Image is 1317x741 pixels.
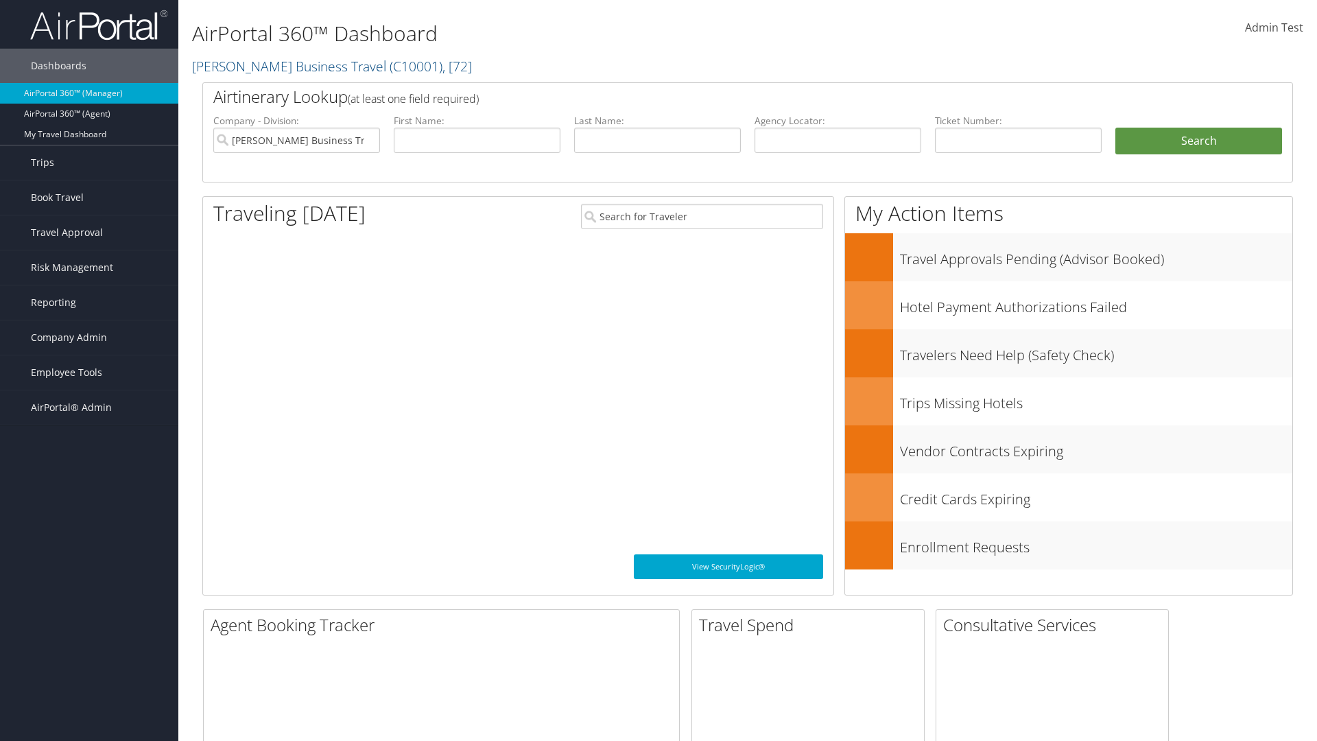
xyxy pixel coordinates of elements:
span: Reporting [31,285,76,320]
h1: AirPortal 360™ Dashboard [192,19,933,48]
h2: Agent Booking Tracker [211,613,679,637]
a: Vendor Contracts Expiring [845,425,1292,473]
span: AirPortal® Admin [31,390,112,425]
h3: Credit Cards Expiring [900,483,1292,509]
input: Search for Traveler [581,204,823,229]
span: Travel Approval [31,215,103,250]
h3: Hotel Payment Authorizations Failed [900,291,1292,317]
h2: Airtinerary Lookup [213,85,1191,108]
a: Travelers Need Help (Safety Check) [845,329,1292,377]
span: Dashboards [31,49,86,83]
span: (at least one field required) [348,91,479,106]
a: Enrollment Requests [845,521,1292,569]
h2: Travel Spend [699,613,924,637]
span: Employee Tools [31,355,102,390]
a: View SecurityLogic® [634,554,823,579]
label: Company - Division: [213,114,380,128]
a: Travel Approvals Pending (Advisor Booked) [845,233,1292,281]
h1: My Action Items [845,199,1292,228]
h3: Travel Approvals Pending (Advisor Booked) [900,243,1292,269]
a: [PERSON_NAME] Business Travel [192,57,472,75]
span: Trips [31,145,54,180]
label: First Name: [394,114,560,128]
span: Risk Management [31,250,113,285]
h3: Trips Missing Hotels [900,387,1292,413]
span: Company Admin [31,320,107,355]
button: Search [1115,128,1282,155]
h1: Traveling [DATE] [213,199,366,228]
span: , [ 72 ] [442,57,472,75]
label: Agency Locator: [755,114,921,128]
a: Admin Test [1245,7,1303,49]
span: Admin Test [1245,20,1303,35]
h3: Vendor Contracts Expiring [900,435,1292,461]
span: Book Travel [31,180,84,215]
h2: Consultative Services [943,613,1168,637]
a: Hotel Payment Authorizations Failed [845,281,1292,329]
label: Ticket Number: [935,114,1102,128]
a: Credit Cards Expiring [845,473,1292,521]
span: ( C10001 ) [390,57,442,75]
a: Trips Missing Hotels [845,377,1292,425]
h3: Travelers Need Help (Safety Check) [900,339,1292,365]
img: airportal-logo.png [30,9,167,41]
h3: Enrollment Requests [900,531,1292,557]
label: Last Name: [574,114,741,128]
